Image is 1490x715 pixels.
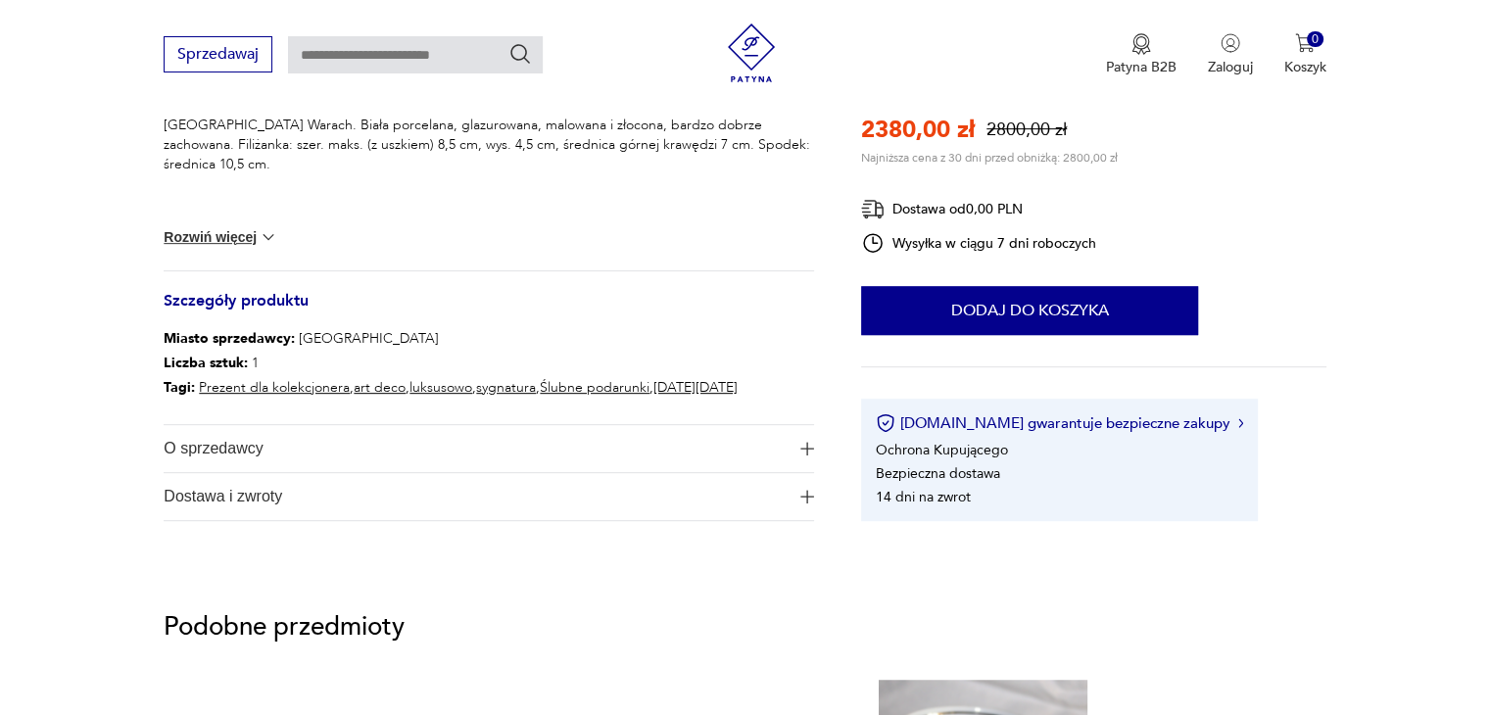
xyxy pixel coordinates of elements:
button: Rozwiń więcej [164,227,277,247]
img: Patyna - sklep z meblami i dekoracjami vintage [722,24,781,82]
img: Ikona medalu [1131,33,1151,55]
img: Ikona dostawy [861,197,885,221]
img: Ikona koszyka [1295,33,1315,53]
img: chevron down [259,227,278,247]
b: Liczba sztuk: [164,354,248,372]
img: Ikonka użytkownika [1221,33,1240,53]
button: Dodaj do koszyka [861,286,1198,335]
p: [GEOGRAPHIC_DATA] [164,327,738,352]
b: Miasto sprzedawcy : [164,329,295,348]
div: 0 [1307,31,1323,48]
div: Dostawa od 0,00 PLN [861,197,1096,221]
h3: Szczegóły produktu [164,295,814,327]
p: 1 [164,352,738,376]
p: Podobne przedmioty [164,615,1325,639]
p: FILIŻANKA ZE SPODKIEM DO MOKKI. Lata 20. XX w, I [GEOGRAPHIC_DATA]. Wytwórnia Schlaggenwald. Fili... [164,57,814,174]
img: Ikona strzałki w prawo [1238,418,1244,428]
a: [DATE][DATE] [653,378,738,397]
li: Bezpieczna dostawa [876,464,1000,483]
p: Zaloguj [1208,58,1253,76]
img: Ikona plusa [800,490,814,503]
button: Ikona plusaO sprzedawcy [164,425,814,472]
div: Wysyłka w ciągu 7 dni roboczych [861,231,1096,255]
span: O sprzedawcy [164,425,787,472]
button: Patyna B2B [1106,33,1177,76]
a: Ikona medaluPatyna B2B [1106,33,1177,76]
a: Ślubne podarunki [540,378,649,397]
p: Koszyk [1284,58,1326,76]
li: Ochrona Kupującego [876,441,1008,459]
li: 14 dni na zwrot [876,488,971,506]
a: Prezent dla kolekcjonera [199,378,350,397]
button: 0Koszyk [1284,33,1326,76]
a: art deco [354,378,406,397]
a: luksusowo [409,378,472,397]
p: , , , , , [164,376,738,401]
button: Szukaj [508,42,532,66]
a: sygnatura [476,378,536,397]
p: Najniższa cena z 30 dni przed obniżką: 2800,00 zł [861,150,1118,166]
a: Sprzedawaj [164,49,272,63]
img: Ikona certyfikatu [876,413,895,433]
button: Sprzedawaj [164,36,272,72]
p: Patyna B2B [1106,58,1177,76]
p: 2380,00 zł [861,114,975,146]
button: [DOMAIN_NAME] gwarantuje bezpieczne zakupy [876,413,1243,433]
img: Ikona plusa [800,442,814,455]
button: Ikona plusaDostawa i zwroty [164,473,814,520]
button: Zaloguj [1208,33,1253,76]
p: 2800,00 zł [986,118,1067,142]
b: Tagi: [164,378,195,397]
span: Dostawa i zwroty [164,473,787,520]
